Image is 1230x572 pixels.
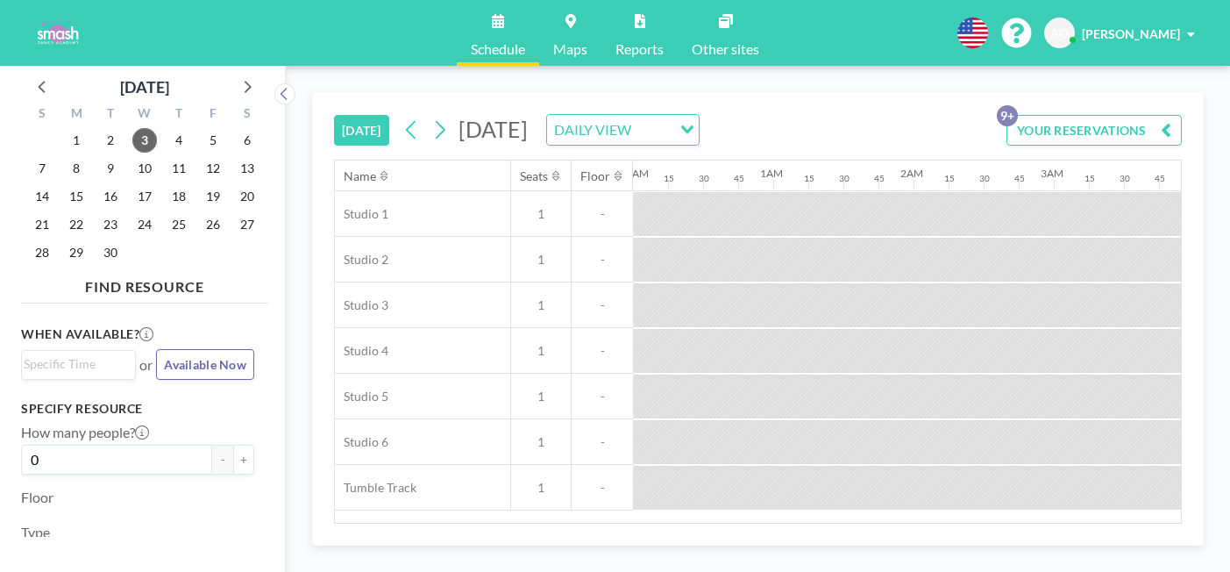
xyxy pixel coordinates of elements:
div: 30 [839,173,850,184]
span: Friday, September 26, 2025 [201,212,225,237]
span: Wednesday, September 3, 2025 [132,128,157,153]
div: 15 [804,173,814,184]
span: Sunday, September 21, 2025 [30,212,54,237]
div: Search for option [547,115,699,145]
span: [PERSON_NAME] [1082,26,1180,41]
span: Tuesday, September 23, 2025 [98,212,123,237]
span: Thursday, September 18, 2025 [167,184,191,209]
span: - [572,480,633,496]
span: Saturday, September 20, 2025 [235,184,260,209]
button: YOUR RESERVATIONS9+ [1006,115,1182,146]
span: 1 [511,480,571,496]
span: Studio 5 [335,389,388,404]
span: Saturday, September 6, 2025 [235,128,260,153]
div: 30 [1120,173,1130,184]
div: 1AM [760,167,783,180]
span: Sunday, September 14, 2025 [30,184,54,209]
label: Floor [21,489,53,506]
span: Thursday, September 11, 2025 [167,156,191,181]
span: or [139,356,153,374]
div: 2AM [900,167,923,180]
div: 12AM [620,167,649,180]
span: Tuesday, September 30, 2025 [98,240,123,265]
span: Wednesday, September 24, 2025 [132,212,157,237]
span: Monday, September 29, 2025 [64,240,89,265]
span: Available Now [164,357,246,372]
div: Name [344,168,376,184]
label: Type [21,524,50,541]
span: Tumble Track [335,480,416,496]
div: S [230,104,264,126]
p: 9+ [997,105,1018,126]
span: 1 [511,434,571,450]
span: 1 [511,297,571,313]
span: Saturday, September 13, 2025 [235,156,260,181]
input: Search for option [636,118,670,141]
span: DAILY VIEW [551,118,635,141]
span: Saturday, September 27, 2025 [235,212,260,237]
span: 1 [511,343,571,359]
div: 15 [664,173,674,184]
h4: FIND RESOURCE [21,271,268,296]
div: [DATE] [120,75,169,99]
button: - [212,445,233,475]
div: 3AM [1041,167,1063,180]
span: 1 [511,389,571,404]
span: Monday, September 22, 2025 [64,212,89,237]
span: - [572,252,633,268]
span: Tuesday, September 2, 2025 [98,128,123,153]
span: Studio 4 [335,343,388,359]
span: Monday, September 8, 2025 [64,156,89,181]
div: W [128,104,162,126]
div: 30 [979,173,990,184]
span: Studio 1 [335,206,388,222]
span: Sunday, September 28, 2025 [30,240,54,265]
div: 15 [1084,173,1095,184]
div: M [60,104,94,126]
span: Other sites [692,42,759,56]
span: [DATE] [459,116,528,142]
span: Monday, September 15, 2025 [64,184,89,209]
span: Friday, September 19, 2025 [201,184,225,209]
span: Studio 3 [335,297,388,313]
div: 45 [874,173,885,184]
span: Tuesday, September 9, 2025 [98,156,123,181]
span: Wednesday, September 10, 2025 [132,156,157,181]
img: organization-logo [28,16,87,51]
span: Monday, September 1, 2025 [64,128,89,153]
div: Search for option [22,351,135,377]
span: Schedule [471,42,525,56]
span: - [572,343,633,359]
span: - [572,434,633,450]
span: Thursday, September 4, 2025 [167,128,191,153]
button: + [233,445,254,475]
div: 30 [699,173,709,184]
div: T [161,104,196,126]
div: 45 [1155,173,1165,184]
span: Sunday, September 7, 2025 [30,156,54,181]
span: Thursday, September 25, 2025 [167,212,191,237]
div: 45 [1014,173,1025,184]
span: Friday, September 5, 2025 [201,128,225,153]
label: How many people? [21,424,149,441]
div: S [25,104,60,126]
span: Friday, September 12, 2025 [201,156,225,181]
div: T [94,104,128,126]
div: Seats [520,168,548,184]
input: Search for option [24,354,125,374]
div: Floor [580,168,610,184]
span: Tuesday, September 16, 2025 [98,184,123,209]
span: Maps [553,42,587,56]
div: F [196,104,230,126]
span: AO [1050,25,1069,41]
div: 15 [944,173,955,184]
button: Available Now [156,349,254,380]
div: 45 [734,173,744,184]
span: - [572,297,633,313]
span: 1 [511,252,571,268]
span: - [572,206,633,222]
span: - [572,389,633,404]
span: Wednesday, September 17, 2025 [132,184,157,209]
span: Studio 2 [335,252,388,268]
span: Reports [615,42,664,56]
